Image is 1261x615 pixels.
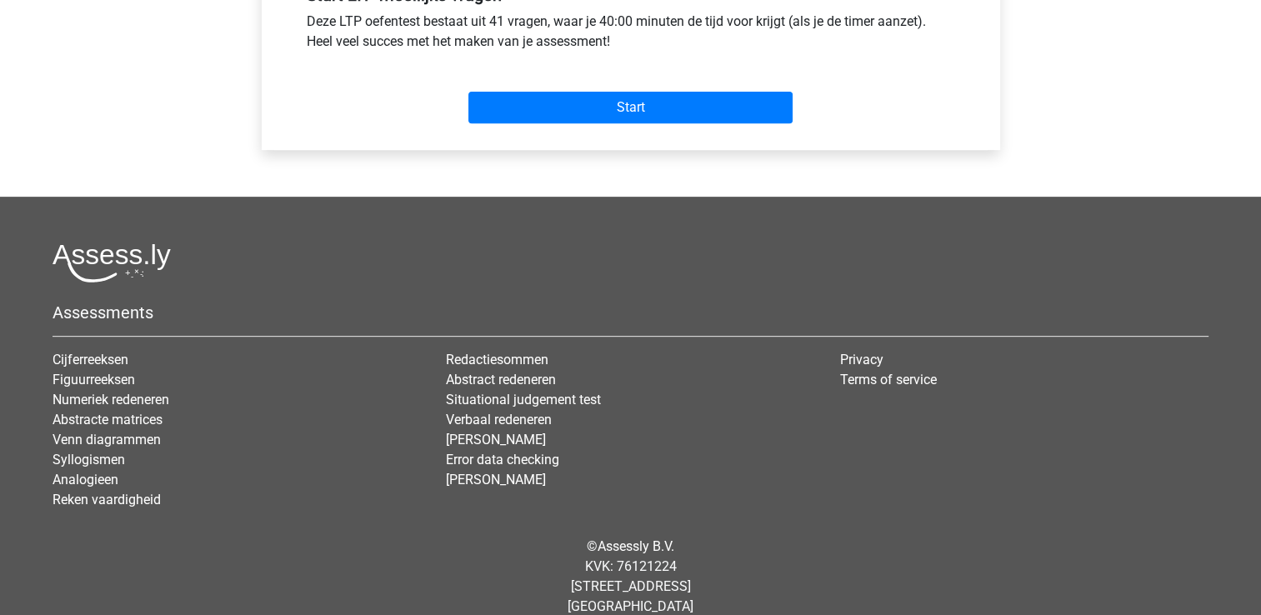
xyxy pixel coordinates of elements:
[53,372,135,387] a: Figuurreeksen
[53,392,169,407] a: Numeriek redeneren
[53,412,163,427] a: Abstracte matrices
[446,432,546,447] a: [PERSON_NAME]
[446,472,546,487] a: [PERSON_NAME]
[468,92,793,123] input: Start
[53,302,1208,322] h5: Assessments
[294,12,968,58] div: Deze LTP oefentest bestaat uit 41 vragen, waar je 40:00 minuten de tijd voor krijgt (als je de ti...
[446,372,556,387] a: Abstract redeneren
[53,492,161,507] a: Reken vaardigheid
[598,538,674,554] a: Assessly B.V.
[840,352,883,367] a: Privacy
[53,452,125,467] a: Syllogismen
[53,352,128,367] a: Cijferreeksen
[53,432,161,447] a: Venn diagrammen
[53,243,171,282] img: Assessly logo
[446,392,601,407] a: Situational judgement test
[840,372,937,387] a: Terms of service
[446,352,548,367] a: Redactiesommen
[446,452,559,467] a: Error data checking
[53,472,118,487] a: Analogieen
[446,412,552,427] a: Verbaal redeneren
